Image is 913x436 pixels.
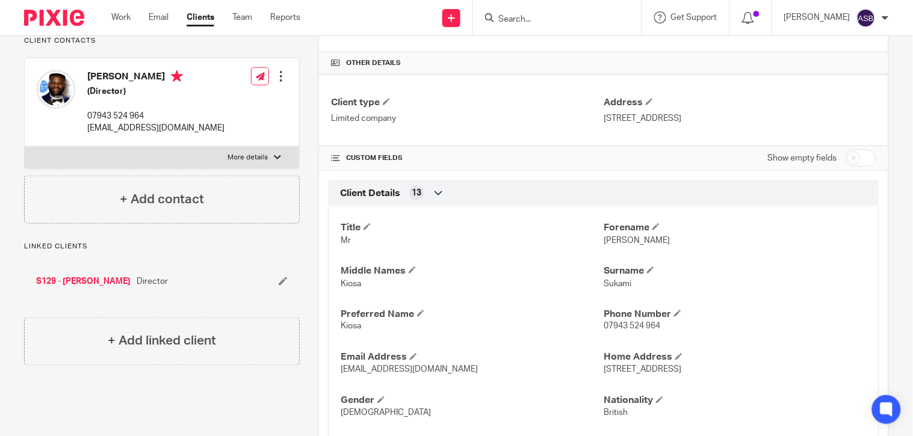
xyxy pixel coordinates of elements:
[341,308,604,321] h4: Preferred Name
[87,85,224,97] h5: (Director)
[171,70,183,82] i: Primary
[341,395,604,407] h4: Gender
[120,190,204,209] h4: + Add contact
[671,13,717,22] span: Get Support
[341,351,604,364] h4: Email Address
[87,122,224,134] p: [EMAIL_ADDRESS][DOMAIN_NAME]
[331,96,604,109] h4: Client type
[24,10,84,26] img: Pixie
[604,308,867,321] h4: Phone Number
[604,221,867,234] h4: Forename
[341,409,431,417] span: [DEMOGRAPHIC_DATA]
[604,395,867,407] h4: Nationality
[768,152,837,164] label: Show empty fields
[87,110,224,122] p: 07943 524 964
[784,11,850,23] p: [PERSON_NAME]
[856,8,876,28] img: svg%3E
[331,153,604,163] h4: CUSTOM FIELDS
[412,187,421,199] span: 13
[187,11,214,23] a: Clients
[340,187,400,200] span: Client Details
[227,153,268,162] p: More details
[341,366,478,374] span: [EMAIL_ADDRESS][DOMAIN_NAME]
[604,351,867,364] h4: Home Address
[24,36,300,46] p: Client contacts
[137,275,168,287] span: Director
[341,265,604,277] h4: Middle Names
[604,280,631,288] span: Sukami
[604,366,681,374] span: [STREET_ADDRESS]
[111,11,131,23] a: Work
[232,11,252,23] a: Team
[149,11,169,23] a: Email
[341,236,351,245] span: Mr
[604,322,660,331] span: 07943 524 964
[497,14,605,25] input: Search
[341,322,361,331] span: Kiosa
[341,221,604,234] h4: Title
[87,70,224,85] h4: [PERSON_NAME]
[108,332,216,351] h4: + Add linked client
[37,70,75,109] img: Kiosa%20Sukami%20Getty%20Images.png
[604,112,876,124] p: [STREET_ADDRESS]
[341,280,361,288] span: Kiosa
[604,236,670,245] span: [PERSON_NAME]
[346,58,401,68] span: Other details
[604,409,628,417] span: British
[36,275,131,287] a: S129 - [PERSON_NAME]
[604,265,867,277] h4: Surname
[604,96,876,109] h4: Address
[270,11,300,23] a: Reports
[24,242,300,251] p: Linked clients
[331,112,604,124] p: Limited company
